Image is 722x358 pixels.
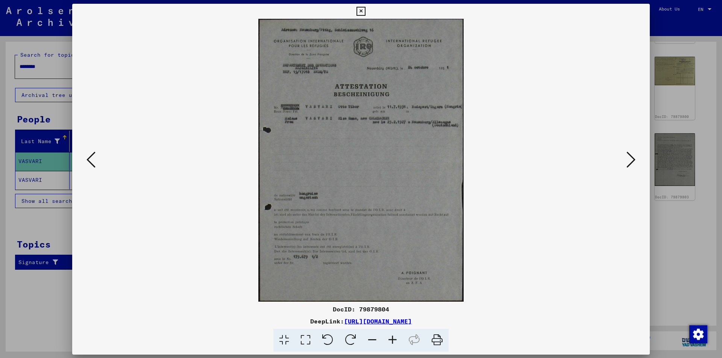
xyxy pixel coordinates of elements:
[98,19,624,302] img: 001.jpg
[72,305,650,314] div: DocID: 79879804
[344,317,412,325] a: [URL][DOMAIN_NAME]
[72,317,650,326] div: DeepLink:
[689,325,707,343] div: Change consent
[689,325,707,343] img: Change consent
